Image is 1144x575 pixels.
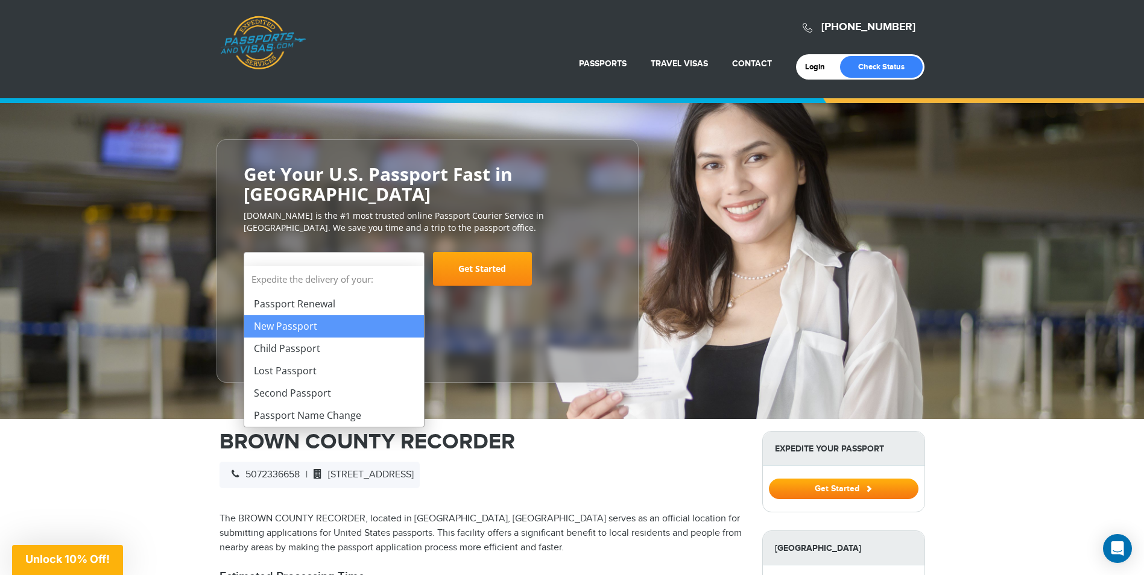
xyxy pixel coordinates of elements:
div: Unlock 10% Off! [12,545,123,575]
span: Select Your Service [253,257,412,291]
li: Child Passport [244,338,424,360]
span: 5072336658 [226,469,300,480]
li: Lost Passport [244,360,424,382]
strong: [GEOGRAPHIC_DATA] [763,531,924,565]
button: Get Started [769,479,918,499]
h1: BROWN COUNTY RECORDER [220,431,744,453]
span: Select Your Service [253,263,350,277]
div: Open Intercom Messenger [1103,534,1132,563]
p: [DOMAIN_NAME] is the #1 most trusted online Passport Courier Service in [GEOGRAPHIC_DATA]. We sav... [244,210,612,234]
h2: Get Your U.S. Passport Fast in [GEOGRAPHIC_DATA] [244,164,612,204]
a: Contact [732,58,772,69]
span: [STREET_ADDRESS] [308,469,414,480]
div: | [220,462,420,488]
strong: Expedite Your Passport [763,432,924,466]
a: [PHONE_NUMBER] [821,20,915,34]
span: Unlock 10% Off! [25,553,110,565]
li: New Passport [244,315,424,338]
li: Second Passport [244,382,424,404]
a: Passports & [DOMAIN_NAME] [220,16,306,70]
a: Get Started [769,483,918,493]
span: Starting at $199 + government fees [244,292,612,304]
p: The BROWN COUNTY RECORDER, located in [GEOGRAPHIC_DATA], [GEOGRAPHIC_DATA] serves as an official ... [220,512,744,555]
a: Get Started [433,252,532,286]
li: Passport Name Change [244,404,424,427]
a: Passports [579,58,627,69]
a: Travel Visas [651,58,708,69]
a: Login [805,62,833,72]
strong: Expedite the delivery of your: [244,266,424,293]
li: Passport Renewal [244,293,424,315]
span: Select Your Service [244,252,425,286]
a: Check Status [840,56,923,78]
li: Expedite the delivery of your: [244,266,424,427]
